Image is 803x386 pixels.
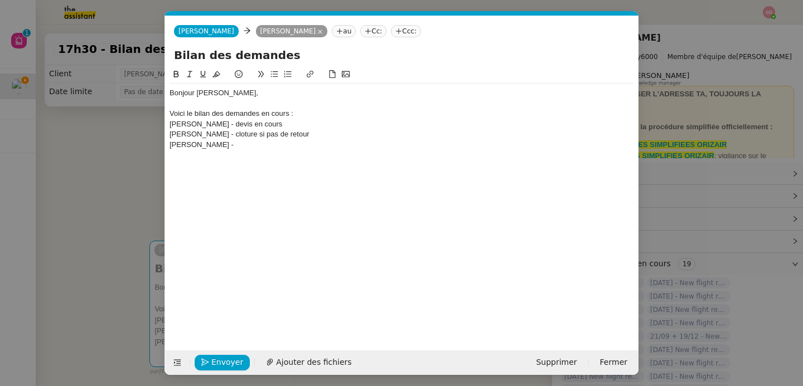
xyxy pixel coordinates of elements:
button: Supprimer [529,355,583,370]
span: Ajouter des fichiers [276,356,351,369]
nz-tag: Cc: [360,25,386,37]
div: [PERSON_NAME] - [170,140,634,150]
nz-tag: [PERSON_NAME] [256,25,328,37]
div: Voici le bilan des demandes en cours : [170,109,634,119]
nz-tag: Ccc: [391,25,421,37]
input: Subject [174,47,630,63]
span: [PERSON_NAME] [178,27,234,35]
button: Envoyer [195,355,250,370]
div: [PERSON_NAME] - cloture si pas de retour [170,129,634,139]
span: Fermer [600,356,627,369]
button: Fermer [593,355,634,370]
button: Ajouter des fichiers [259,355,358,370]
span: Envoyer [211,356,243,369]
span: Supprimer [536,356,577,369]
nz-tag: au [332,25,356,37]
div: Bonjour [PERSON_NAME], [170,88,634,98]
div: [PERSON_NAME] - devis en cours [170,119,634,129]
